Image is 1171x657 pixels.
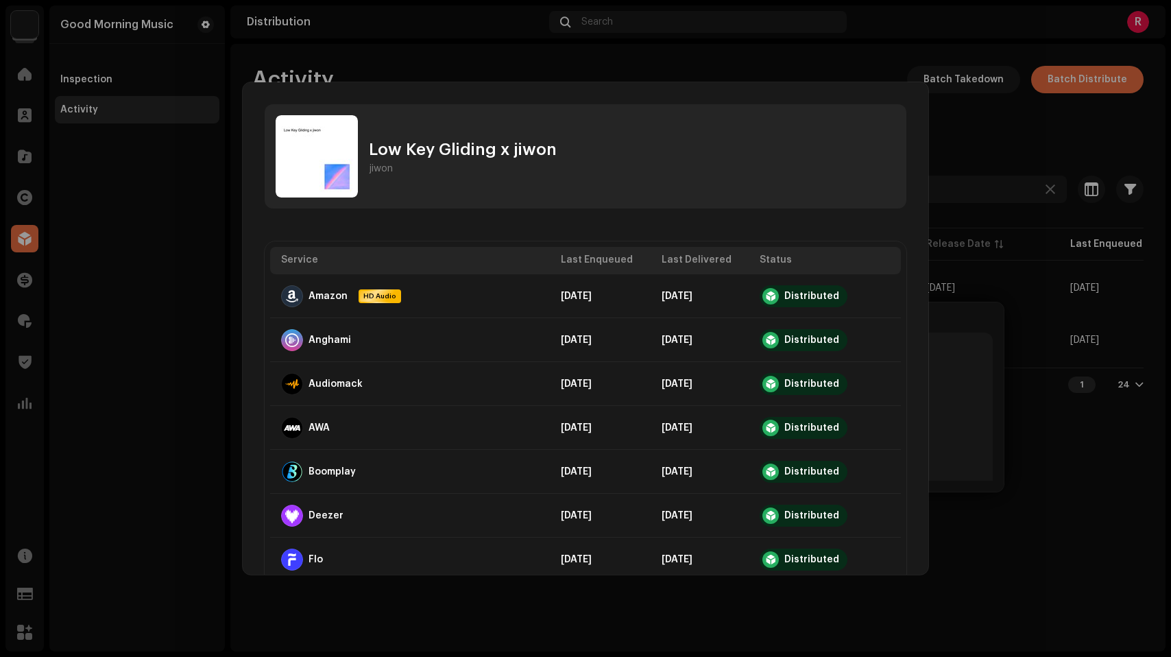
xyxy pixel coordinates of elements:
th: Service [270,247,550,274]
div: Distributed [784,379,839,390]
div: Distributed [784,422,839,433]
td: Sep 17, 2025 [550,318,650,362]
td: Sep 17, 2025 [651,406,749,450]
div: Deezer [309,510,343,521]
td: Sep 17, 2025 [651,494,749,538]
td: Audiomack [270,362,550,406]
div: Boomplay [309,466,356,477]
div: Distributed [784,466,839,477]
td: Sep 17, 2025 [651,450,749,494]
th: Status [749,247,901,274]
div: Low Key Gliding x jiwon [369,139,557,160]
th: Last Enqueued [550,247,650,274]
span: HD Audio [360,291,400,302]
img: 8de32714-d8f4-4f03-87d3-83cfd0d962cd [276,115,358,198]
td: Sep 17, 2025 [550,494,650,538]
th: Last Delivered [651,247,749,274]
div: Distributed [784,291,839,302]
td: Sep 17, 2025 [550,362,650,406]
td: Sep 17, 2025 [550,274,650,318]
div: Distributed [784,554,839,565]
td: Sep 17, 2025 [550,450,650,494]
div: Distributed [784,335,839,346]
td: Sep 17, 2025 [651,362,749,406]
div: Amazon [309,291,348,302]
div: Flo [309,554,323,565]
td: Sep 17, 2025 [550,538,650,582]
td: Amazon [270,274,550,318]
td: Sep 17, 2025 [651,538,749,582]
td: Sep 17, 2025 [651,318,749,362]
div: jiwon [369,163,393,174]
div: AWA [309,422,330,433]
div: Distributed [784,510,839,521]
td: Flo [270,538,550,582]
td: Deezer [270,494,550,538]
td: Anghami [270,318,550,362]
td: Boomplay [270,450,550,494]
td: Sep 17, 2025 [550,406,650,450]
div: Anghami [309,335,351,346]
td: AWA [270,406,550,450]
td: Sep 17, 2025 [651,274,749,318]
div: Audiomack [309,379,363,390]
